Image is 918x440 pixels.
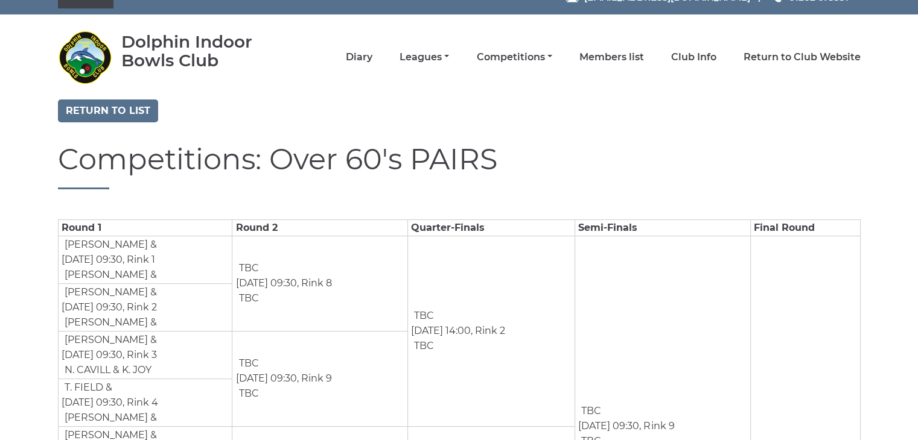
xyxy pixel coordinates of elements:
[62,410,158,426] td: [PERSON_NAME] &
[58,219,232,236] td: Round 1
[58,331,232,379] td: [DATE] 09:30, Rink 3
[58,30,112,84] img: Dolphin Indoor Bowls Club
[346,51,372,64] a: Diary
[58,379,232,426] td: [DATE] 09:30, Rink 4
[232,331,408,426] td: [DATE] 09:30, Rink 9
[62,362,152,378] td: N. CAVILL & K. JOY
[744,51,861,64] a: Return to Club Website
[476,51,552,64] a: Competitions
[671,51,716,64] a: Club Info
[235,260,259,276] td: TBC
[62,237,158,253] td: [PERSON_NAME] &
[575,219,751,236] td: Semi-Finals
[235,356,259,371] td: TBC
[751,219,860,236] td: Final Round
[408,219,575,236] td: Quarter-Finals
[62,315,158,330] td: [PERSON_NAME] &
[232,236,408,331] td: [DATE] 09:30, Rink 8
[62,332,158,348] td: [PERSON_NAME] &
[232,219,408,236] td: Round 2
[62,267,158,283] td: [PERSON_NAME] &
[58,283,232,331] td: [DATE] 09:30, Rink 2
[579,51,644,64] a: Members list
[121,33,287,70] div: Dolphin Indoor Bowls Club
[62,380,113,395] td: T. FIELD &
[58,99,158,122] a: Return to list
[62,284,158,300] td: [PERSON_NAME] &
[578,403,602,419] td: TBC
[408,236,575,426] td: [DATE] 14:00, Rink 2
[58,143,861,189] h1: Competitions: Over 60's PAIRS
[235,291,259,306] td: TBC
[411,338,435,354] td: TBC
[411,308,435,324] td: TBC
[58,236,232,283] td: [DATE] 09:30, Rink 1
[235,386,259,401] td: TBC
[400,51,449,64] a: Leagues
